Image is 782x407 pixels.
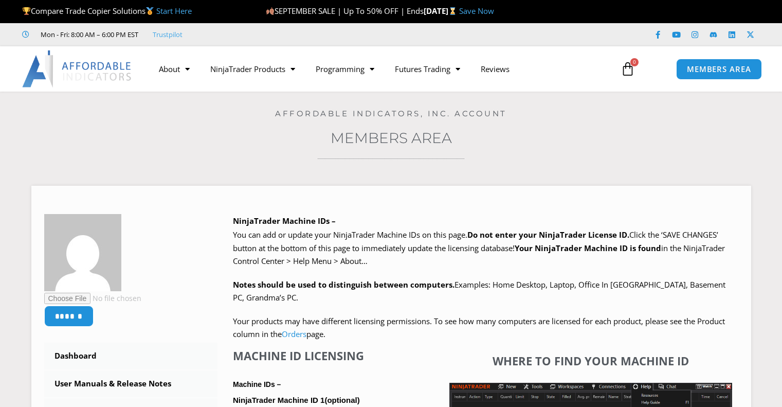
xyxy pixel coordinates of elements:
[38,28,138,41] span: Mon - Fri: 8:00 AM – 6:00 PM EST
[470,57,520,81] a: Reviews
[156,6,192,16] a: Start Here
[282,329,306,339] a: Orders
[266,6,424,16] span: SEPTEMBER SALE | Up To 50% OFF | Ends
[324,396,359,404] span: (optional)
[687,65,751,73] span: MEMBERS AREA
[449,7,457,15] img: ⌛
[44,214,121,291] img: 6b311d8361ee21daa74218fae0caddcf98c6287ee442161b658e7cdd4acc0572
[266,7,274,15] img: 🍂
[233,216,336,226] b: NinjaTrader Machine IDs –
[233,279,454,290] strong: Notes should be used to distinguish between computers.
[22,50,133,87] img: LogoAI | Affordable Indicators – NinjaTrader
[449,354,732,367] h4: Where to find your Machine ID
[22,6,192,16] span: Compare Trade Copier Solutions
[44,343,218,369] a: Dashboard
[331,129,452,147] a: Members Area
[44,370,218,397] a: User Manuals & Release Notes
[233,229,725,266] span: Click the ‘SAVE CHANGES’ button at the bottom of this page to immediately update the licensing da...
[275,109,507,118] a: Affordable Indicators, Inc. Account
[200,57,305,81] a: NinjaTrader Products
[605,54,650,84] a: 0
[146,7,154,15] img: 🥇
[459,6,494,16] a: Save Now
[233,279,725,303] span: Examples: Home Desktop, Laptop, Office In [GEOGRAPHIC_DATA], Basement PC, Grandma’s PC.
[305,57,385,81] a: Programming
[153,28,183,41] a: Trustpilot
[385,57,470,81] a: Futures Trading
[233,349,437,362] h4: Machine ID Licensing
[676,59,762,80] a: MEMBERS AREA
[149,57,610,81] nav: Menu
[467,229,629,240] b: Do not enter your NinjaTrader License ID.
[424,6,459,16] strong: [DATE]
[233,316,725,340] span: Your products may have different licensing permissions. To see how many computers are licensed fo...
[515,243,661,253] strong: Your NinjaTrader Machine ID is found
[630,58,639,66] span: 0
[233,229,467,240] span: You can add or update your NinjaTrader Machine IDs on this page.
[233,380,281,388] strong: Machine IDs –
[23,7,30,15] img: 🏆
[149,57,200,81] a: About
